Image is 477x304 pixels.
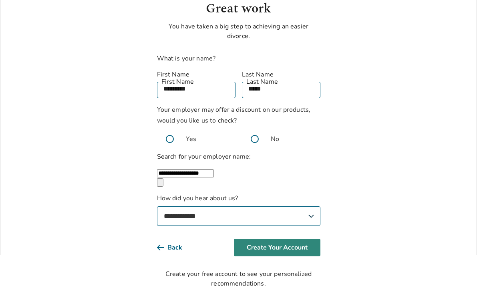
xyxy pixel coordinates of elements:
button: Clear [157,178,163,187]
label: Search for your employer name: [157,152,251,161]
label: First Name [157,70,235,79]
select: How did you hear about us? [157,206,320,226]
label: Last Name [242,70,320,79]
span: No [271,134,279,144]
div: Create your free account to see your personalized recommendations. [157,269,320,288]
label: What is your name? [157,54,216,63]
span: Yes [186,134,196,144]
iframe: Chat Widget [437,266,477,304]
button: Create Your Account [234,239,320,256]
button: Back [157,239,195,256]
label: How did you hear about us? [157,193,320,226]
span: Your employer may offer a discount on our products, would you like us to check? [157,105,311,125]
p: You have taken a big step to achieving an easier divorce. [157,22,320,41]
